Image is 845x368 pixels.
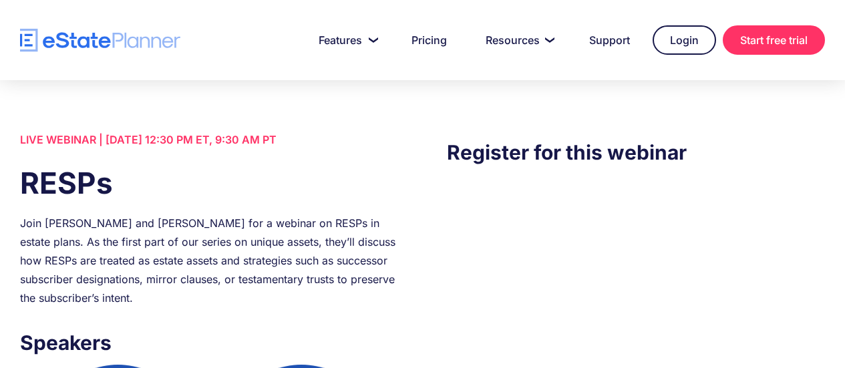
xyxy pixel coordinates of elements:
[303,27,389,53] a: Features
[723,25,825,55] a: Start free trial
[573,27,646,53] a: Support
[653,25,716,55] a: Login
[20,214,398,307] div: Join [PERSON_NAME] and [PERSON_NAME] for a webinar on RESPs in estate plans. As the first part of...
[447,137,825,168] h3: Register for this webinar
[395,27,463,53] a: Pricing
[20,29,180,52] a: home
[20,130,398,149] div: LIVE WEBINAR | [DATE] 12:30 PM ET, 9:30 AM PT
[20,327,398,358] h3: Speakers
[20,162,398,204] h1: RESPs
[470,27,566,53] a: Resources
